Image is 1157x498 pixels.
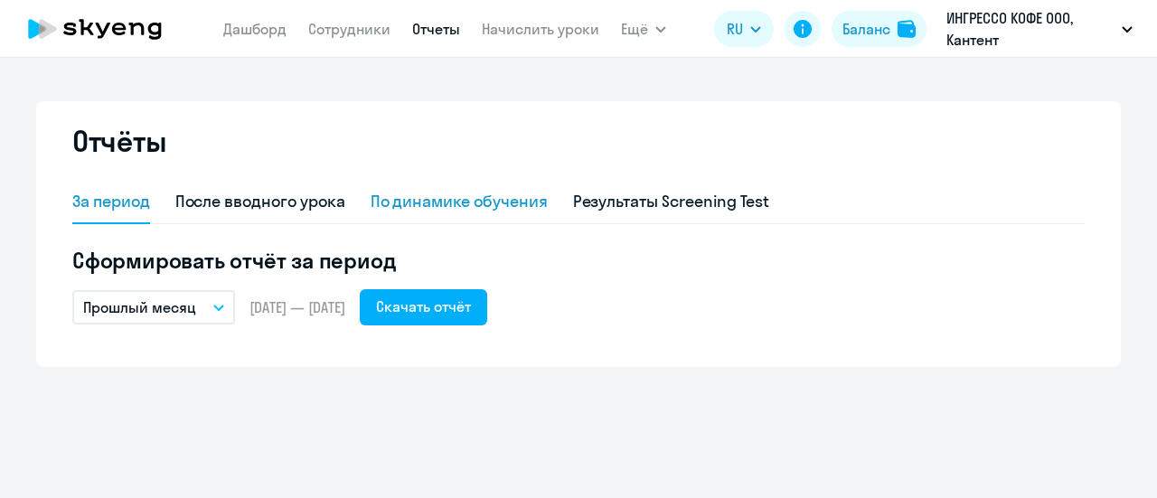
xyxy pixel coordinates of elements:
[360,289,487,325] button: Скачать отчёт
[72,246,1085,275] h5: Сформировать отчёт за период
[727,18,743,40] span: RU
[946,7,1115,51] p: ИНГРЕССО КОФЕ ООО, Кантент
[937,7,1142,51] button: ИНГРЕССО КОФЕ ООО, Кантент
[412,20,460,38] a: Отчеты
[573,190,770,213] div: Результаты Screening Test
[223,20,287,38] a: Дашборд
[482,20,599,38] a: Начислить уроки
[175,190,345,213] div: После вводного урока
[72,290,235,324] button: Прошлый месяц
[621,18,648,40] span: Ещё
[842,18,890,40] div: Баланс
[72,190,150,213] div: За период
[376,296,471,317] div: Скачать отчёт
[83,296,196,318] p: Прошлый месяц
[308,20,390,38] a: Сотрудники
[249,297,345,317] span: [DATE] — [DATE]
[621,11,666,47] button: Ещё
[832,11,927,47] button: Балансbalance
[714,11,774,47] button: RU
[72,123,166,159] h2: Отчёты
[898,20,916,38] img: balance
[371,190,548,213] div: По динамике обучения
